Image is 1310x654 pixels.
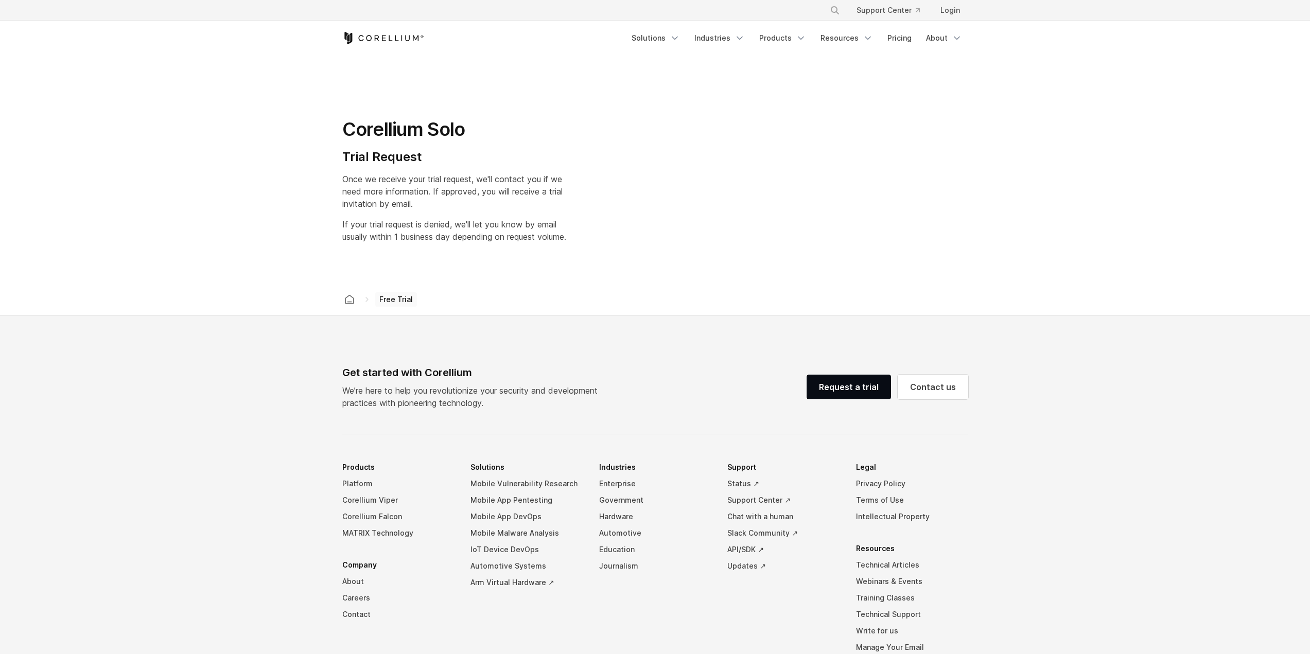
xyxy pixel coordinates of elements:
a: Technical Articles [856,557,968,573]
a: Login [932,1,968,20]
a: Mobile App Pentesting [470,492,583,508]
a: API/SDK ↗ [727,541,840,558]
a: Contact us [898,375,968,399]
a: Webinars & Events [856,573,968,590]
a: Technical Support [856,606,968,623]
a: Pricing [881,29,918,47]
a: Platform [342,475,455,492]
a: Solutions [625,29,686,47]
a: Industries [688,29,751,47]
a: Privacy Policy [856,475,968,492]
a: Support Center ↗ [727,492,840,508]
a: Government [599,492,711,508]
div: Get started with Corellium [342,365,606,380]
a: Corellium Viper [342,492,455,508]
a: Request a trial [807,375,891,399]
a: IoT Device DevOps [470,541,583,558]
a: Status ↗ [727,475,840,492]
span: If your trial request is denied, we'll let you know by email usually within 1 business day depend... [342,219,566,242]
a: Enterprise [599,475,711,492]
a: Journalism [599,558,711,574]
a: Arm Virtual Hardware ↗ [470,574,583,591]
a: Mobile Vulnerability Research [470,475,583,492]
a: Careers [342,590,455,606]
a: Corellium Home [342,32,424,44]
a: Write for us [856,623,968,639]
a: Updates ↗ [727,558,840,574]
button: Search [826,1,844,20]
a: Corellium Falcon [342,508,455,525]
a: Contact [342,606,455,623]
a: Training Classes [856,590,968,606]
a: Support Center [848,1,928,20]
h1: Corellium Solo [342,118,566,141]
a: Chat with a human [727,508,840,525]
p: We’re here to help you revolutionize your security and development practices with pioneering tech... [342,384,606,409]
a: Products [753,29,812,47]
a: Hardware [599,508,711,525]
a: Automotive [599,525,711,541]
a: Intellectual Property [856,508,968,525]
a: Terms of Use [856,492,968,508]
a: Education [599,541,711,558]
span: Free Trial [375,292,417,307]
span: Once we receive your trial request, we'll contact you if we need more information. If approved, y... [342,174,563,209]
a: Slack Community ↗ [727,525,840,541]
div: Navigation Menu [625,29,968,47]
a: MATRIX Technology [342,525,455,541]
h4: Trial Request [342,149,566,165]
a: About [342,573,455,590]
a: Automotive Systems [470,558,583,574]
a: Mobile App DevOps [470,508,583,525]
a: Mobile Malware Analysis [470,525,583,541]
a: Corellium home [340,292,359,307]
div: Navigation Menu [817,1,968,20]
a: Resources [814,29,879,47]
a: About [920,29,968,47]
